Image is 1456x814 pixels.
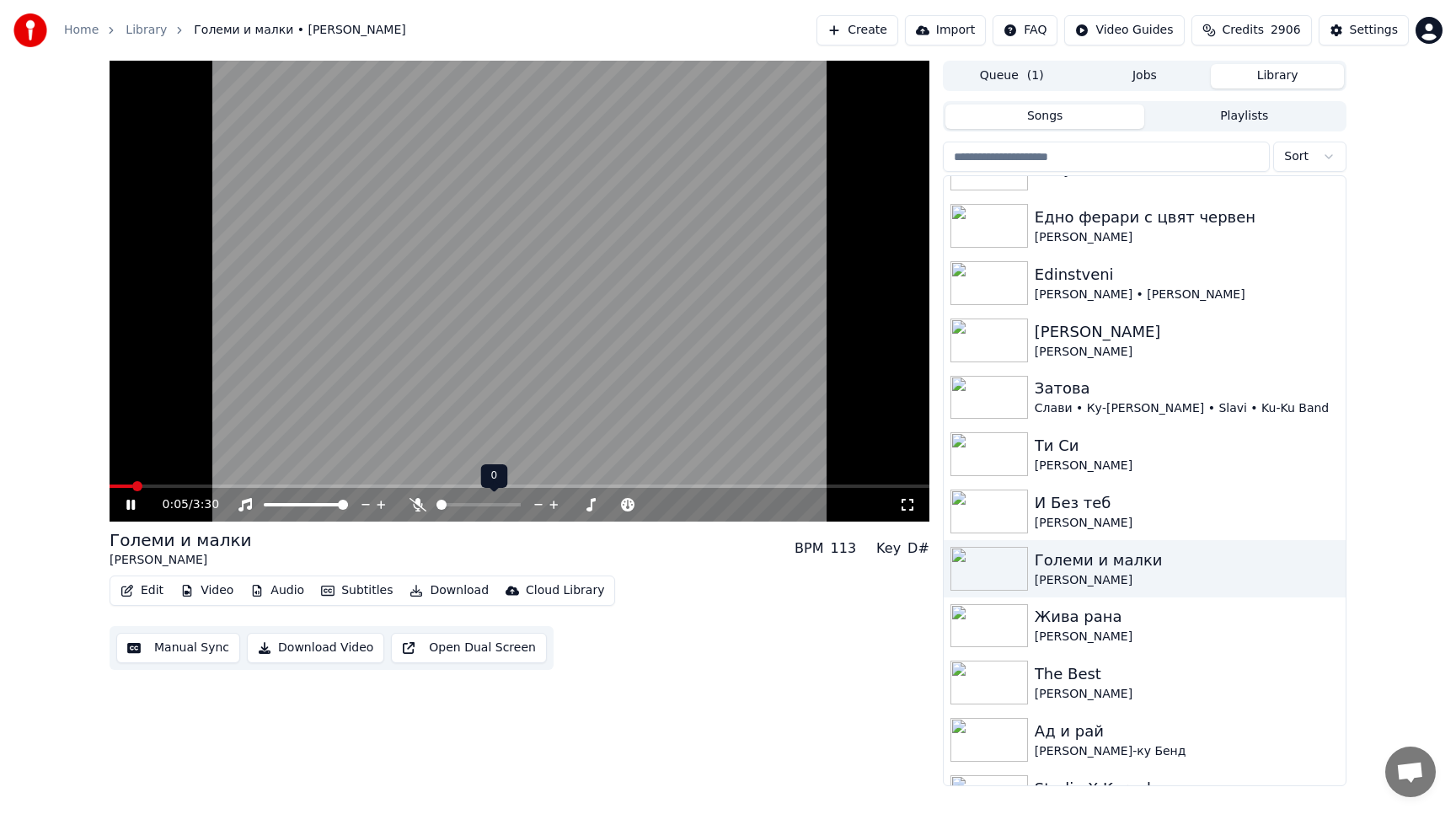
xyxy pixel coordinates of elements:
div: The Best [1035,662,1339,686]
button: Audio [244,579,311,602]
span: ( 1 ) [1027,67,1044,84]
div: Cloud Library [526,582,604,599]
button: Create [816,15,898,46]
a: Home [64,22,99,39]
div: Големи и малки [1035,549,1339,572]
button: Songs [945,104,1145,129]
div: [PERSON_NAME] [1035,320,1339,344]
button: FAQ [993,15,1057,46]
button: Video [174,579,240,602]
button: Import [905,15,986,46]
button: Queue [945,64,1079,88]
div: Key [876,538,901,559]
div: 0 [481,464,508,488]
button: Edit [114,579,170,602]
div: [PERSON_NAME] [1035,344,1339,361]
div: Големи и малки [110,528,252,552]
div: Едно ферари с цвят червен [1035,206,1339,229]
div: [PERSON_NAME] [1035,229,1339,246]
button: Settings [1319,15,1409,46]
div: [PERSON_NAME] [1035,458,1339,474]
div: [PERSON_NAME] [1035,686,1339,703]
div: И Без теб [1035,491,1339,515]
div: Затова [1035,377,1339,400]
button: Library [1211,64,1344,88]
div: [PERSON_NAME]-ку Бенд [1035,743,1339,760]
span: 3:30 [193,496,219,513]
div: [PERSON_NAME] [1035,572,1339,589]
a: Library [126,22,167,39]
div: D# [907,538,929,559]
div: Studio X Karaoke [1035,777,1339,801]
span: Sort [1284,148,1309,165]
button: Open Dual Screen [391,633,547,663]
div: Жива рана [1035,605,1339,629]
span: 0:05 [163,496,189,513]
img: youka [13,13,47,47]
div: Ад и рай [1035,720,1339,743]
div: [PERSON_NAME] [1035,515,1339,532]
span: Credits [1223,22,1264,39]
div: Settings [1350,22,1398,39]
div: [PERSON_NAME] [1035,629,1339,645]
button: Playlists [1144,104,1344,129]
div: / [163,496,203,513]
div: [PERSON_NAME] [110,552,252,569]
button: Subtitles [314,579,399,602]
span: Големи и малки • [PERSON_NAME] [194,22,405,39]
div: Edinstveni [1035,263,1339,287]
div: Отворен чат [1385,747,1436,797]
div: Слави • Ку-[PERSON_NAME] • Slavi • Ku-Ku Band [1035,400,1339,417]
button: Credits2906 [1191,15,1312,46]
nav: breadcrumb [64,22,406,39]
div: Ти Си [1035,434,1339,458]
button: Video Guides [1064,15,1184,46]
button: Manual Sync [116,633,240,663]
span: 2906 [1271,22,1301,39]
button: Download [403,579,495,602]
div: [PERSON_NAME] • [PERSON_NAME] [1035,287,1339,303]
div: BPM [795,538,823,559]
div: 113 [831,538,857,559]
button: Jobs [1079,64,1212,88]
button: Download Video [247,633,384,663]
